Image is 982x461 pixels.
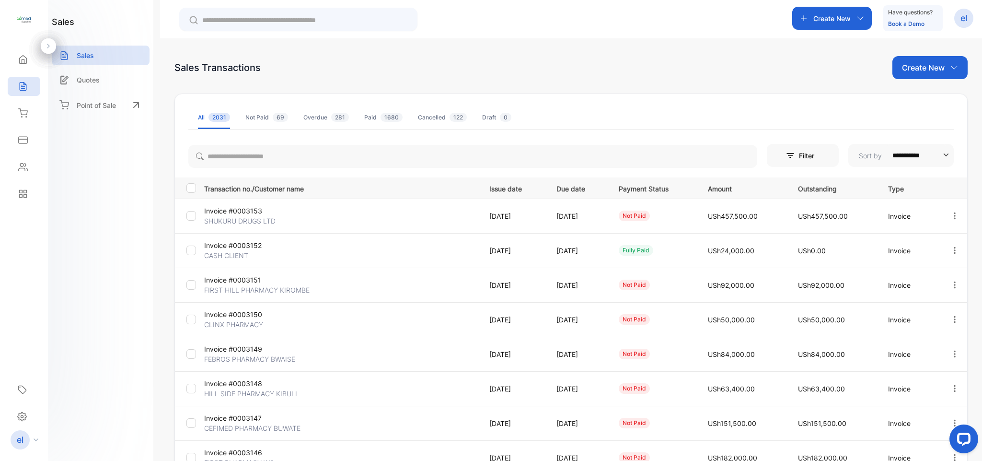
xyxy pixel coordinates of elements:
a: Book a Demo [888,20,924,27]
p: [DATE] [556,384,599,394]
p: Transaction no./Customer name [204,182,477,194]
p: [DATE] [489,315,537,325]
p: Invoice #0003151 [204,275,295,285]
p: Invoice #0003149 [204,344,295,354]
span: USh92,000.00 [708,281,754,289]
p: CEFIMED PHARMACY BUWATE [204,423,300,433]
div: Draft [482,113,511,122]
p: [DATE] [556,211,599,221]
p: Outstanding [798,182,868,194]
p: [DATE] [556,418,599,428]
p: [DATE] [489,384,537,394]
button: Create New [792,7,872,30]
p: Invoice #0003150 [204,309,295,319]
span: USh0.00 [798,247,826,255]
span: USh84,000.00 [708,350,755,358]
div: not paid [619,280,650,290]
p: Invoice [888,280,930,290]
p: [DATE] [489,349,537,359]
span: 281 [331,113,349,122]
p: el [960,12,967,24]
p: CLINX PHARMACY [204,319,295,330]
p: Quotes [77,75,100,85]
p: SHUKURU DRUGS LTD [204,216,295,226]
p: Have questions? [888,8,933,17]
div: Not Paid [245,113,288,122]
span: USh151,500.00 [708,419,756,427]
p: Create New [902,62,945,73]
div: not paid [619,349,650,359]
p: [DATE] [556,280,599,290]
p: Invoice [888,384,930,394]
div: Sales Transactions [174,60,261,75]
div: not paid [619,418,650,428]
p: CASH CLIENT [204,250,295,260]
span: USh63,400.00 [798,385,845,393]
p: [DATE] [556,349,599,359]
p: Invoice #0003153 [204,206,295,216]
p: el [17,434,23,446]
span: USh92,000.00 [798,281,844,289]
p: Type [888,182,930,194]
button: Create New [892,56,968,79]
span: USh457,500.00 [798,212,848,220]
p: Invoice #0003152 [204,240,295,250]
button: el [954,7,973,30]
span: 1680 [381,113,403,122]
span: USh24,000.00 [708,247,754,255]
span: USh50,000.00 [798,316,845,324]
p: Invoice [888,315,930,325]
span: USh50,000.00 [708,316,755,324]
span: 69 [273,113,288,122]
div: Cancelled [418,113,467,122]
h1: sales [52,15,74,28]
span: USh84,000.00 [798,350,845,358]
p: [DATE] [489,211,537,221]
a: Sales [52,46,150,65]
span: USh151,500.00 [798,419,846,427]
div: All [198,113,230,122]
div: not paid [619,314,650,325]
p: Sort by [859,151,882,161]
p: Point of Sale [77,100,116,110]
p: Amount [708,182,778,194]
p: [DATE] [556,246,599,256]
iframe: LiveChat chat widget [942,421,982,461]
p: FIRST HILL PHARMACY KIROMBE [204,285,310,295]
div: Overdue [303,113,349,122]
p: Invoice [888,349,930,359]
p: Invoice #0003146 [204,448,295,458]
a: Quotes [52,70,150,90]
span: USh63,400.00 [708,385,755,393]
p: Sales [77,50,94,60]
span: 0 [500,113,511,122]
p: Payment Status [619,182,689,194]
p: Create New [813,13,851,24]
p: Invoice [888,246,930,256]
img: logo [17,12,31,27]
p: [DATE] [489,280,537,290]
p: Invoice [888,211,930,221]
p: FEBROS PHARMACY BWAISE [204,354,295,364]
p: Issue date [489,182,537,194]
p: Invoice [888,418,930,428]
p: [DATE] [489,418,537,428]
p: [DATE] [489,246,537,256]
span: 122 [450,113,467,122]
p: HILL SIDE PHARMACY KIBULI [204,389,297,399]
div: not paid [619,211,650,221]
span: 2031 [208,113,230,122]
a: Point of Sale [52,95,150,116]
div: Paid [364,113,403,122]
p: Invoice #0003148 [204,378,295,389]
span: USh457,500.00 [708,212,758,220]
div: not paid [619,383,650,394]
button: Sort by [848,144,954,167]
p: [DATE] [556,315,599,325]
p: Due date [556,182,599,194]
p: Invoice #0003147 [204,413,295,423]
div: fully paid [619,245,653,256]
